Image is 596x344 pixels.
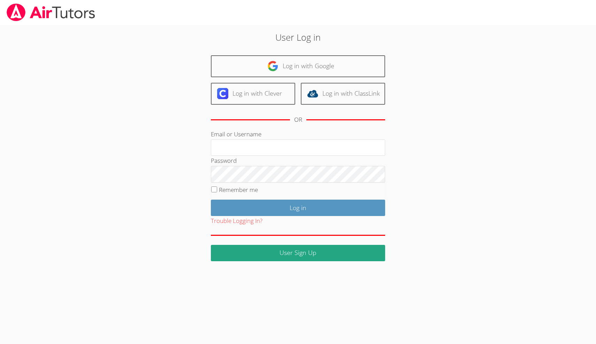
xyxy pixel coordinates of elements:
label: Remember me [219,186,258,194]
img: airtutors_banner-c4298cdbf04f3fff15de1276eac7730deb9818008684d7c2e4769d2f7ddbe033.png [6,3,96,21]
h2: User Log in [137,31,459,44]
button: Trouble Logging In? [211,216,262,226]
div: OR [294,115,302,125]
img: google-logo-50288ca7cdecda66e5e0955fdab243c47b7ad437acaf1139b6f446037453330a.svg [267,61,278,72]
a: Log in with Google [211,55,385,77]
img: clever-logo-6eab21bc6e7a338710f1a6ff85c0baf02591cd810cc4098c63d3a4b26e2feb20.svg [217,88,228,99]
label: Email or Username [211,130,261,138]
label: Password [211,157,237,165]
a: Log in with ClassLink [301,83,385,105]
img: classlink-logo-d6bb404cc1216ec64c9a2012d9dc4662098be43eaf13dc465df04b49fa7ab582.svg [307,88,318,99]
a: User Sign Up [211,245,385,261]
a: Log in with Clever [211,83,295,105]
input: Log in [211,200,385,216]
